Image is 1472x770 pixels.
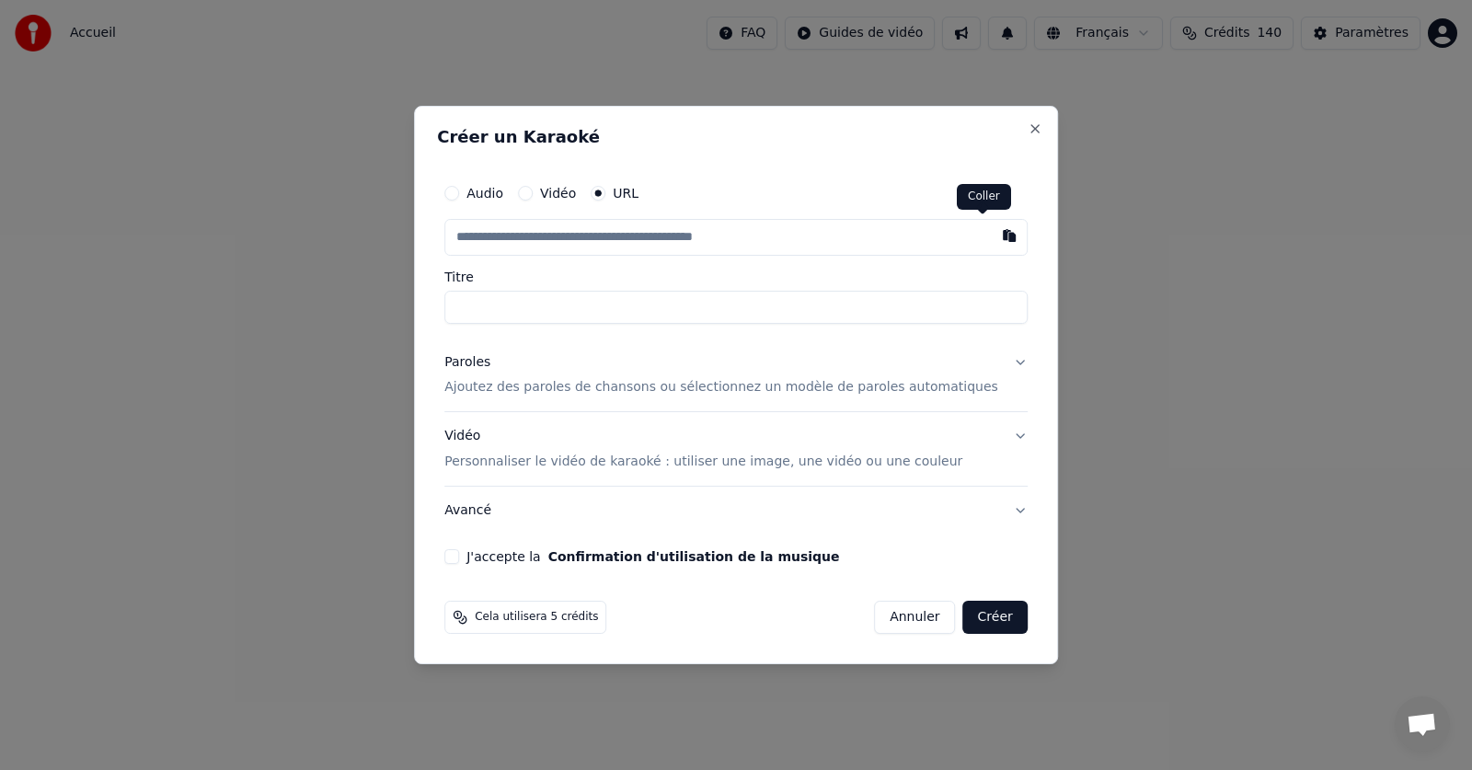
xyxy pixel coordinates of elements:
[444,453,962,471] p: Personnaliser le vidéo de karaoké : utiliser une image, une vidéo ou une couleur
[444,339,1028,412] button: ParolesAjoutez des paroles de chansons ou sélectionnez un modèle de paroles automatiques
[444,428,962,472] div: Vidéo
[444,270,1028,283] label: Titre
[613,187,638,200] label: URL
[437,129,1035,145] h2: Créer un Karaoké
[444,379,998,397] p: Ajoutez des paroles de chansons ou sélectionnez un modèle de paroles automatiques
[963,601,1028,634] button: Créer
[444,487,1028,534] button: Avancé
[444,353,490,372] div: Paroles
[475,610,598,625] span: Cela utilisera 5 crédits
[540,187,576,200] label: Vidéo
[548,550,840,563] button: J'accepte la
[957,184,1011,210] div: Coller
[466,187,503,200] label: Audio
[874,601,955,634] button: Annuler
[466,550,839,563] label: J'accepte la
[444,413,1028,487] button: VidéoPersonnaliser le vidéo de karaoké : utiliser une image, une vidéo ou une couleur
